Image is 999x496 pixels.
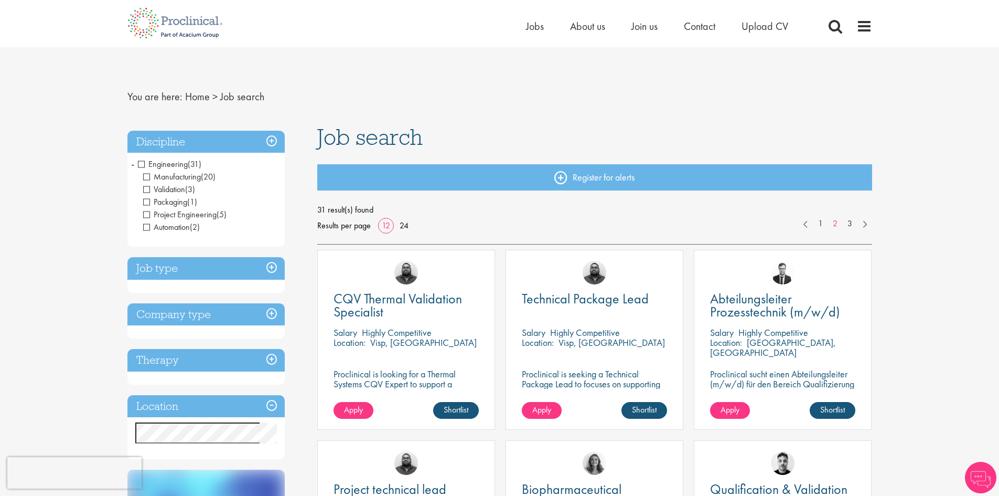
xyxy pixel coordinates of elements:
[143,184,185,195] span: Validation
[212,90,218,103] span: >
[344,404,363,415] span: Apply
[317,202,872,218] span: 31 result(s) found
[570,19,605,33] a: About us
[188,159,201,170] span: (31)
[185,90,210,103] a: breadcrumb link
[583,261,606,284] img: Ashley Bennett
[334,292,479,319] a: CQV Thermal Validation Specialist
[965,462,996,493] img: Chatbot
[710,292,855,319] a: Abteilungsleiter Prozesstechnik (m/w/d)
[127,395,285,418] h3: Location
[522,292,667,305] a: Technical Package Lead
[143,221,190,233] span: Automation
[396,220,412,231] a: 24
[522,336,554,349] span: Location:
[127,303,285,326] h3: Company type
[370,336,477,349] p: Visp, [GEOGRAPHIC_DATA]
[522,402,562,419] a: Apply
[143,196,187,207] span: Packaging
[143,221,200,233] span: Automation
[138,159,188,170] span: Engineering
[394,451,418,475] img: Ashley Bennett
[127,349,285,372] h3: Therapy
[127,90,182,103] span: You are here:
[220,90,264,103] span: Job search
[631,19,658,33] a: Join us
[143,171,201,182] span: Manufacturing
[721,404,739,415] span: Apply
[810,402,855,419] a: Shortlist
[143,209,217,220] span: Project Engineering
[334,369,479,399] p: Proclinical is looking for a Thermal Systems CQV Expert to support a project-based assignment.
[583,451,606,475] img: Jackie Cerchio
[131,156,134,172] span: -
[394,261,418,284] img: Ashley Bennett
[143,171,216,182] span: Manufacturing
[526,19,544,33] a: Jobs
[710,402,750,419] a: Apply
[842,218,857,230] a: 3
[334,483,479,496] a: Project technical lead
[710,290,840,321] span: Abteilungsleiter Prozesstechnik (m/w/d)
[143,209,227,220] span: Project Engineering
[187,196,197,207] span: (1)
[522,369,667,419] p: Proclinical is seeking a Technical Package Lead to focuses on supporting the integration of mecha...
[190,221,200,233] span: (2)
[334,402,373,419] a: Apply
[127,131,285,153] h3: Discipline
[127,257,285,280] h3: Job type
[201,171,216,182] span: (20)
[522,290,649,308] span: Technical Package Lead
[433,402,479,419] a: Shortlist
[558,336,665,349] p: Visp, [GEOGRAPHIC_DATA]
[378,220,394,231] a: 12
[362,326,432,339] p: Highly Competitive
[217,209,227,220] span: (5)
[550,326,620,339] p: Highly Competitive
[334,290,462,321] span: CQV Thermal Validation Specialist
[710,369,855,419] p: Proclinical sucht einen Abteilungsleiter (m/w/d) für den Bereich Qualifizierung zur Verstärkung d...
[317,123,423,151] span: Job search
[317,164,872,191] a: Register for alerts
[334,336,366,349] span: Location:
[771,451,794,475] img: Dean Fisher
[828,218,843,230] a: 2
[7,457,142,489] iframe: reCAPTCHA
[710,326,734,339] span: Salary
[317,218,371,234] span: Results per page
[143,184,195,195] span: Validation
[185,184,195,195] span: (3)
[621,402,667,419] a: Shortlist
[143,196,197,207] span: Packaging
[742,19,788,33] a: Upload CV
[710,336,742,349] span: Location:
[138,159,201,170] span: Engineering
[522,326,545,339] span: Salary
[710,336,836,358] p: [GEOGRAPHIC_DATA], [GEOGRAPHIC_DATA]
[813,218,828,230] a: 1
[738,326,808,339] p: Highly Competitive
[532,404,551,415] span: Apply
[684,19,715,33] a: Contact
[334,326,357,339] span: Salary
[771,261,794,284] img: Antoine Mortiaux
